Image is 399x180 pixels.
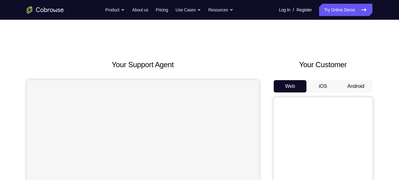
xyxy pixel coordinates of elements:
[279,4,290,16] a: Log In
[176,4,201,16] button: Use Cases
[156,4,168,16] a: Pricing
[208,4,233,16] button: Resources
[27,6,64,14] a: Go to the home page
[274,80,307,92] button: Web
[27,59,259,70] h2: Your Support Agent
[105,4,125,16] button: Product
[132,4,148,16] a: About us
[297,4,312,16] a: Register
[306,80,339,92] button: iOS
[319,4,372,16] a: Try Online Demo
[274,59,372,70] h2: Your Customer
[293,6,294,14] span: /
[339,80,372,92] button: Android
